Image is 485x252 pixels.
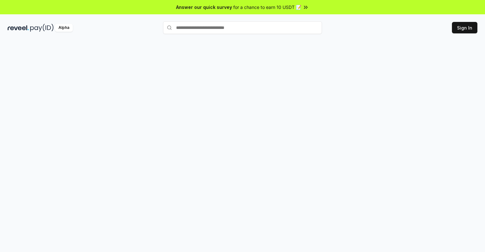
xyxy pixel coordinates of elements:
[8,24,29,32] img: reveel_dark
[176,4,232,10] span: Answer our quick survey
[233,4,301,10] span: for a chance to earn 10 USDT 📝
[452,22,477,33] button: Sign In
[30,24,54,32] img: pay_id
[55,24,73,32] div: Alpha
